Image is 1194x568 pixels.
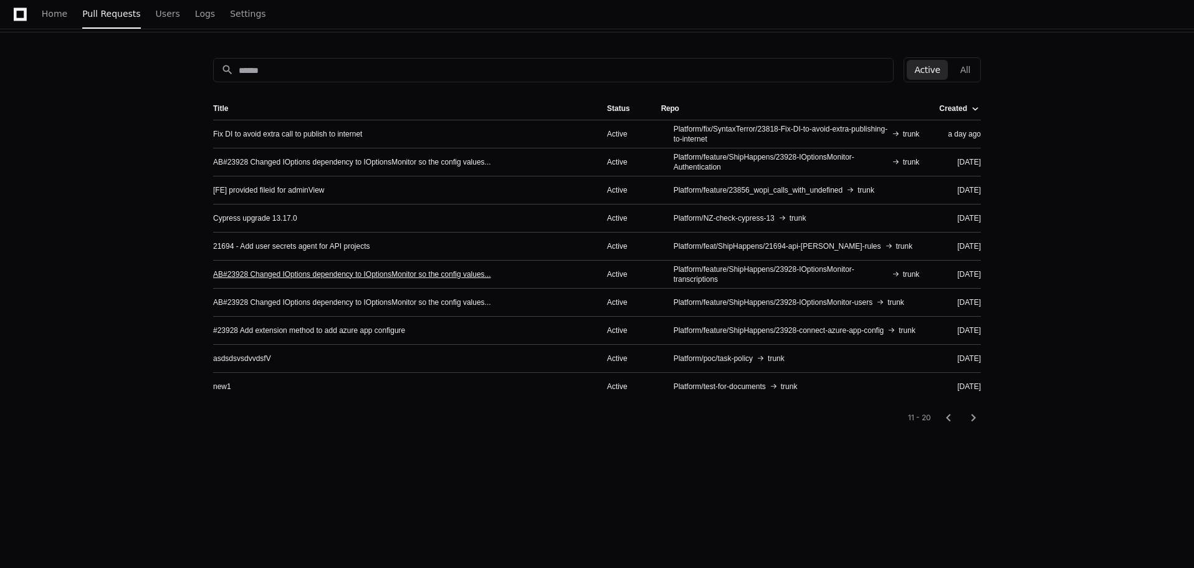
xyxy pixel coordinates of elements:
div: [DATE] [939,213,981,223]
div: [DATE] [939,185,981,195]
a: AB#23928 Changed IOptions dependency to IOptionsMonitor so the config values... [213,269,491,279]
div: Active [607,129,641,139]
div: Active [607,213,641,223]
span: Platform/feature/23856_wopi_calls_with_undefined [674,185,843,195]
span: Platform/feature/ShipHappens/23928-IOptionsMonitor-users [674,297,873,307]
a: 21694 - Add user secrets agent for API projects [213,241,370,251]
span: trunk [790,213,806,223]
span: trunk [896,241,913,251]
div: a day ago [939,129,981,139]
span: trunk [903,157,920,167]
div: Active [607,354,641,363]
div: [DATE] [939,269,981,279]
div: 11 - 20 [908,413,931,423]
span: trunk [857,185,874,195]
div: Created [939,103,978,113]
th: Repo [651,97,930,120]
a: AB#23928 Changed IOptions dependency to IOptionsMonitor so the config values... [213,297,491,307]
div: [DATE] [939,354,981,363]
span: trunk [768,354,785,363]
div: Active [607,241,641,251]
span: Pull Requests [82,10,140,17]
div: Status [607,103,630,113]
span: trunk [903,269,920,279]
a: asdsdsvsdvvdsfV [213,354,271,363]
span: Platform/feature/ShipHappens/23928-IOptionsMonitor-transcriptions [674,264,888,284]
mat-icon: chevron_right [966,410,981,425]
div: Active [607,185,641,195]
span: Logs [195,10,215,17]
span: Platform/NZ-check-cypress-13 [674,213,775,223]
span: Users [156,10,180,17]
span: Platform/feat/ShipHappens/21694-api-[PERSON_NAME]-rules [674,241,881,251]
a: AB#23928 Changed IOptions dependency to IOptionsMonitor so the config values... [213,157,491,167]
div: Active [607,325,641,335]
a: #23928 Add extension method to add azure app configure [213,325,405,335]
button: All [953,60,978,80]
div: Status [607,103,641,113]
div: Active [607,297,641,307]
div: [DATE] [939,297,981,307]
div: Created [939,103,967,113]
div: Active [607,157,641,167]
button: Active [907,60,947,80]
div: [DATE] [939,382,981,392]
span: Home [42,10,67,17]
a: Fix DI to avoid extra call to publish to internet [213,129,362,139]
div: Title [213,103,228,113]
a: new1 [213,382,231,392]
span: trunk [903,129,920,139]
span: Platform/feature/ShipHappens/23928-IOptionsMonitor-Authentication [674,152,888,172]
span: Platform/feature/ShipHappens/23928-connect-azure-app-config [674,325,884,335]
span: trunk [887,297,904,307]
div: [DATE] [939,325,981,335]
mat-icon: chevron_left [941,410,956,425]
div: Active [607,269,641,279]
span: trunk [781,382,798,392]
div: [DATE] [939,157,981,167]
span: Platform/fix/SyntaxTerror/23818-Fix-DI-to-avoid-extra-publishing-to-internet [674,124,888,144]
span: Settings [230,10,265,17]
mat-icon: search [221,64,234,76]
span: trunk [899,325,915,335]
a: [FE] provided fileid for adminView [213,185,325,195]
span: Platform/test-for-documents [674,382,766,392]
div: Active [607,382,641,392]
div: [DATE] [939,241,981,251]
span: Platform/poc/task-policy [674,354,753,363]
a: Cypress upgrade 13.17.0 [213,213,297,223]
div: Title [213,103,587,113]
